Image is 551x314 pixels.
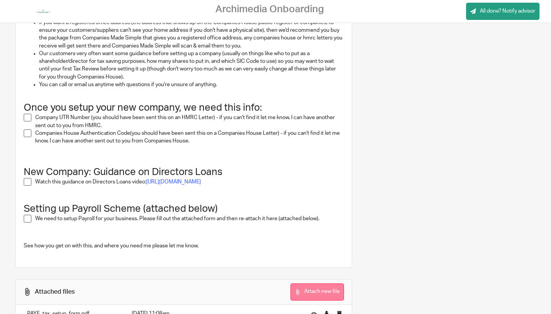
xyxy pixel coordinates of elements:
h1: Setting up Payroll Scheme (attached below) [24,203,344,215]
img: Logo%2002%20SVG.jpg [33,6,53,17]
a: All done? Notify advisor [466,3,540,20]
p: Companies House Authentication Code(you should have been sent this on a Companies House Letter) -... [35,129,344,145]
p: We need to setup Payroll for your business. Please fill out the attached form and then re-attach ... [35,215,344,222]
div: Attached files [35,288,75,296]
button: Attach new file [290,283,344,301]
span: All done? Notify advisor [480,7,535,15]
p: Our customers very often want some guidance before setting up a company (usually on things like w... [39,50,344,81]
p: If you want a registered office address (the address that shows up on the Companies House public ... [39,19,344,50]
h1: Once you setup your new company, we need this info: [24,102,344,114]
p: You can call or email us anytime with questions if you're unsure of anything. [39,81,344,88]
p: Company UTR Number (you should have been sent this on an HMRC Letter) - if you can't find it let ... [35,114,344,129]
h2: Archimedia Onboarding [215,3,324,15]
a: [URL][DOMAIN_NAME] [146,179,201,185]
p: See how you get on with this, and where you need me please let me know. [24,242,344,250]
h1: New Company: Guidance on Directors Loans [24,166,344,178]
p: Watch this guidance on Directors Loans video: [35,178,344,186]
